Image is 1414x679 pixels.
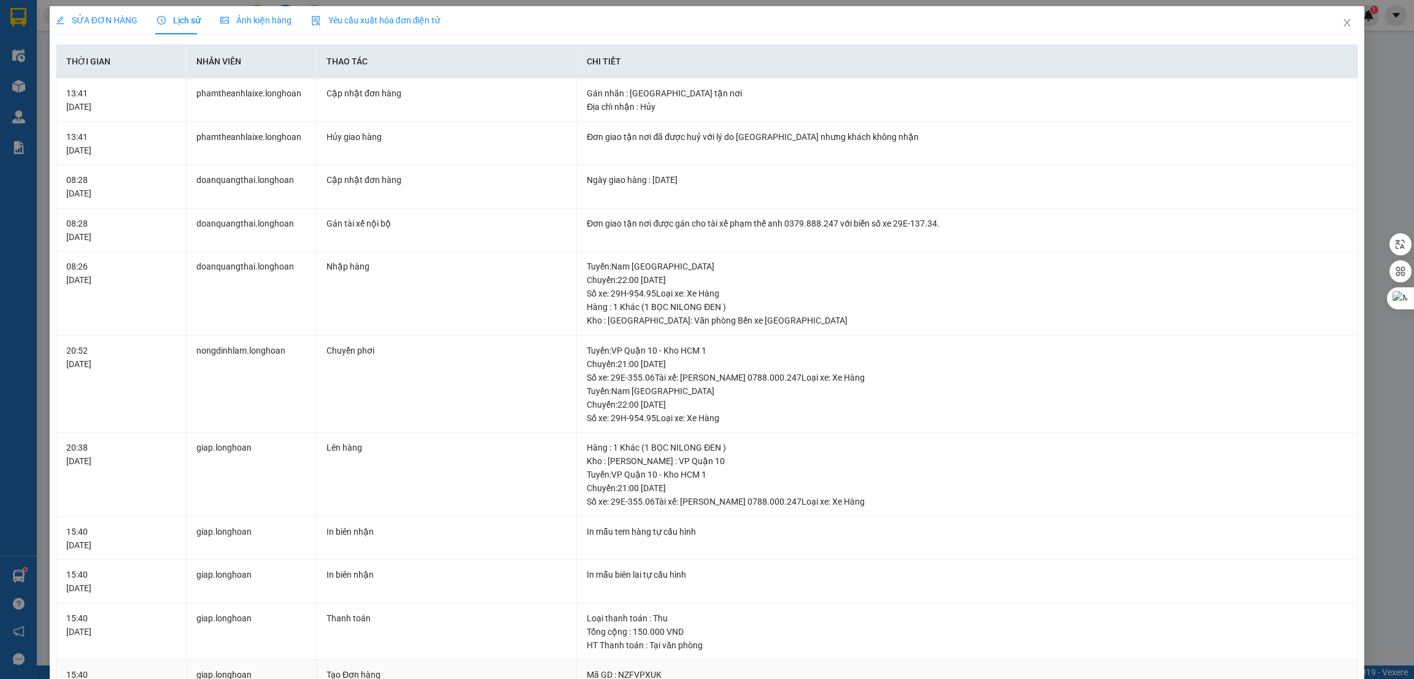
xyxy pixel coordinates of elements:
td: giap.longhoan [187,517,317,561]
div: 08:26 [DATE] [66,260,176,287]
div: Đơn giao tận nơi đã được huỷ với lý do [GEOGRAPHIC_DATA] nhưng khách không nhận [587,130,1348,144]
div: Lên hàng [326,441,566,454]
div: In biên nhận [326,568,566,581]
div: 08:28 [DATE] [66,217,176,244]
span: Lịch sử [157,15,201,25]
span: clock-circle [157,16,166,25]
td: giap.longhoan [187,603,317,661]
div: Kho : [PERSON_NAME] : VP Quận 10 [587,454,1348,468]
div: Hàng : 1 Khác (1 BỌC NILONG ĐEN ) [587,441,1348,454]
div: 08:28 [DATE] [66,173,176,200]
div: Tuyến : VP Quận 10 - Kho HCM 1 Chuyến: 21:00 [DATE] Số xe: 29E-355.06 Tài xế: [PERSON_NAME] 0788.... [587,468,1348,508]
div: 15:40 [DATE] [66,525,176,552]
div: Chuyển phơi [326,344,566,357]
td: giap.longhoan [187,560,317,603]
td: doanquangthai.longhoan [187,252,317,336]
div: In mẫu biên lai tự cấu hình [587,568,1348,581]
span: Yêu cầu xuất hóa đơn điện tử [311,15,441,25]
div: Gán tài xế nội bộ [326,217,566,230]
div: Tổng cộng : 150.000 VND [587,625,1348,638]
span: picture [220,16,229,25]
span: Ảnh kiện hàng [220,15,292,25]
div: Cập nhật đơn hàng [326,173,566,187]
span: edit [56,16,64,25]
th: Thao tác [317,45,577,79]
div: Gán nhãn : [GEOGRAPHIC_DATA] tận nơi [587,87,1348,100]
td: doanquangthai.longhoan [187,165,317,209]
div: 15:40 [DATE] [66,568,176,595]
div: Nhập hàng [326,260,566,273]
button: Close [1330,6,1364,41]
div: Tuyến : Nam [GEOGRAPHIC_DATA] Chuyến: 22:00 [DATE] Số xe: 29H-954.95 Loại xe: Xe Hàng [587,384,1348,425]
img: icon [311,16,321,26]
td: phamtheanhlaixe.longhoan [187,122,317,166]
th: Thời gian [56,45,187,79]
th: Nhân viên [187,45,317,79]
div: In biên nhận [326,525,566,538]
div: Kho : [GEOGRAPHIC_DATA]: Văn phòng Bến xe [GEOGRAPHIC_DATA] [587,314,1348,327]
span: SỬA ĐƠN HÀNG [56,15,137,25]
div: 13:41 [DATE] [66,87,176,114]
div: In mẫu tem hàng tự cấu hình [587,525,1348,538]
div: Tuyến : VP Quận 10 - Kho HCM 1 Chuyến: 21:00 [DATE] Số xe: 29E-355.06 Tài xế: [PERSON_NAME] 0788.... [587,344,1348,384]
div: Thanh toán [326,611,566,625]
div: HT Thanh toán : Tại văn phòng [587,638,1348,652]
div: Loại thanh toán : Thu [587,611,1348,625]
span: close [1342,18,1352,28]
td: nongdinhlam.longhoan [187,336,317,433]
div: Ngày giao hàng : [DATE] [587,173,1348,187]
div: Địa chỉ nhận : Hủy [587,100,1348,114]
td: giap.longhoan [187,433,317,517]
div: 20:38 [DATE] [66,441,176,468]
td: phamtheanhlaixe.longhoan [187,79,317,122]
div: 13:41 [DATE] [66,130,176,157]
div: Cập nhật đơn hàng [326,87,566,100]
td: doanquangthai.longhoan [187,209,317,252]
div: Hủy giao hàng [326,130,566,144]
th: Chi tiết [577,45,1358,79]
div: 15:40 [DATE] [66,611,176,638]
div: Hàng : 1 Khác (1 BỌC NILONG ĐEN ) [587,300,1348,314]
div: Tuyến : Nam [GEOGRAPHIC_DATA] Chuyến: 22:00 [DATE] Số xe: 29H-954.95 Loại xe: Xe Hàng [587,260,1348,300]
div: 20:52 [DATE] [66,344,176,371]
div: Đơn giao tận nơi được gán cho tài xế phạm thế anh 0379.888.247 với biển số xe 29E-137.34. [587,217,1348,230]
